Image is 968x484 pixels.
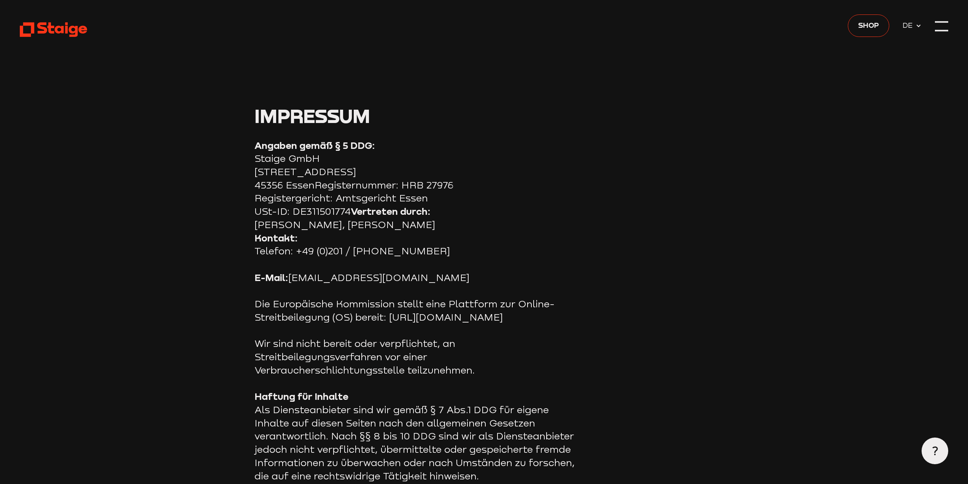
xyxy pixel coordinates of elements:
[254,297,578,324] p: Die Europäische Kommission stellt eine Plattform zur Online-Streitbeilegung (OS) bereit: [URL][DO...
[351,205,431,217] strong: Vertreten durch:
[254,272,288,283] strong: E-Mail:
[254,139,375,151] strong: Angaben gemäß § 5 DDG:
[254,390,578,482] p: Als Diensteanbieter sind wir gemäß § 7 Abs.1 DDG für eigene Inhalte auf diesen Seiten nach den al...
[254,337,578,377] p: Wir sind nicht bereit oder verpflichtet, an Streitbeilegungsverfahren vor einer Verbraucherschlic...
[858,19,879,31] span: Shop
[848,14,889,37] a: Shop
[254,232,578,258] p: Telefon: +49 (0)201 / [PHONE_NUMBER]
[254,232,298,244] strong: Kontakt:
[254,271,578,284] p: [EMAIL_ADDRESS][DOMAIN_NAME]
[903,19,916,31] span: DE
[254,104,370,127] span: Impressum
[254,390,348,402] strong: Haftung für Inhalte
